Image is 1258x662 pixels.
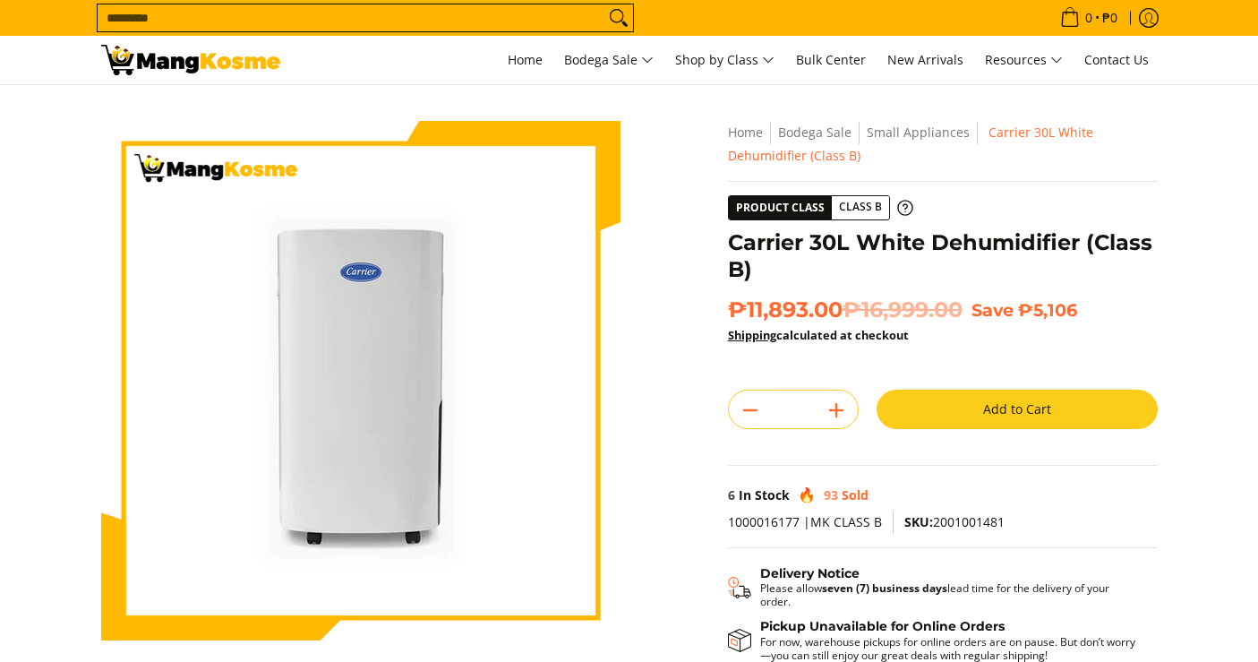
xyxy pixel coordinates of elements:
button: Add to Cart [877,390,1158,429]
strong: seven (7) business days [822,580,947,596]
a: Bodega Sale [555,36,663,84]
img: carrier-30-liter-dehumidier-premium-full-view-mang-kosme [101,121,620,641]
a: Small Appliances [867,124,970,141]
span: Home [508,51,543,68]
span: 0 [1083,12,1095,24]
span: Resources [985,49,1063,72]
a: Contact Us [1075,36,1158,84]
del: ₱16,999.00 [843,297,963,323]
span: In Stock [739,486,790,503]
span: Shop by Class [675,49,774,72]
span: Contact Us [1084,51,1149,68]
a: Shipping [728,327,776,343]
nav: Main Menu [298,36,1158,84]
span: SKU: [904,513,933,530]
span: • [1055,8,1123,28]
span: ₱0 [1100,12,1120,24]
span: 1000016177 |MK CLASS B [728,513,882,530]
h1: Carrier 30L White Dehumidifier (Class B) [728,229,1158,283]
span: Class B [832,196,889,219]
span: New Arrivals [887,51,963,68]
img: Carrier 30-Liter Dehumidifier - White (Class B) l Mang Kosme [101,45,280,75]
a: Bodega Sale [778,124,852,141]
span: 93 [824,486,838,503]
span: Bodega Sale [564,49,654,72]
span: Product Class [729,196,832,219]
span: 6 [728,486,735,503]
button: Search [604,4,633,31]
p: Please allow lead time for the delivery of your order. [760,581,1140,608]
a: Shop by Class [666,36,783,84]
strong: Pickup Unavailable for Online Orders [760,618,1005,634]
span: Save [971,299,1014,321]
button: Add [815,396,858,425]
strong: calculated at checkout [728,327,909,343]
a: Home [499,36,552,84]
nav: Breadcrumbs [728,121,1158,168]
p: For now, warehouse pickups for online orders are on pause. But don’t worry—you can still enjoy ou... [760,635,1140,662]
button: Subtract [729,396,772,425]
span: Bulk Center [796,51,866,68]
span: 2001001481 [904,513,1005,530]
a: Resources [976,36,1072,84]
a: Home [728,124,763,141]
a: New Arrivals [878,36,972,84]
a: Product Class Class B [728,195,913,220]
strong: Delivery Notice [760,565,860,581]
span: Carrier 30L White Dehumidifier (Class B) [728,124,1093,164]
span: Sold [842,486,869,503]
button: Shipping & Delivery [728,566,1140,609]
span: ₱5,106 [1018,299,1077,321]
a: Bulk Center [787,36,875,84]
span: ₱11,893.00 [728,297,963,323]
